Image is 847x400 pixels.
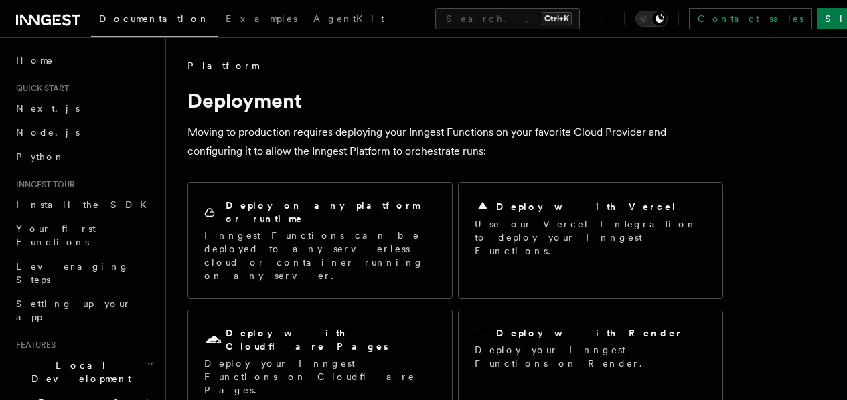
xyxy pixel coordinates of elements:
span: Setting up your app [16,298,131,322]
a: Leveraging Steps [11,254,157,292]
a: Your first Functions [11,217,157,254]
button: Search...Ctrl+K [435,8,580,29]
span: Install the SDK [16,199,155,210]
a: Contact sales [689,8,812,29]
p: Use our Vercel Integration to deploy your Inngest Functions. [475,217,706,258]
span: Node.js [16,127,80,138]
h2: Deploy with Render [496,326,683,340]
p: Deploy your Inngest Functions on Cloudflare Pages. [204,357,436,397]
p: Moving to production requires deploying your Inngest Functions on your favorite Cloud Provider an... [187,123,723,161]
span: AgentKit [313,13,384,24]
h2: Deploy with Vercel [496,200,677,213]
a: Deploy with VercelUse our Vercel Integration to deploy your Inngest Functions. [458,182,723,299]
span: Documentation [99,13,210,24]
p: Inngest Functions can be deployed to any serverless cloud or container running on any server. [204,229,436,282]
span: Local Development [11,359,146,385]
span: Next.js [16,103,80,114]
p: Deploy your Inngest Functions on Render. [475,343,706,370]
h2: Deploy with Cloudflare Pages [226,326,436,353]
a: Install the SDK [11,193,157,217]
a: Next.js [11,96,157,120]
span: Leveraging Steps [16,261,129,285]
kbd: Ctrl+K [542,12,572,25]
a: Deploy on any platform or runtimeInngest Functions can be deployed to any serverless cloud or con... [187,182,453,299]
button: Toggle dark mode [635,11,668,27]
a: AgentKit [305,4,392,36]
a: Documentation [91,4,218,37]
a: Python [11,144,157,169]
span: Platform [187,59,258,72]
span: Python [16,151,65,162]
h2: Deploy on any platform or runtime [226,199,436,225]
span: Home [16,54,54,67]
a: Home [11,48,157,72]
span: Inngest tour [11,179,75,190]
a: Node.js [11,120,157,144]
a: Setting up your app [11,292,157,329]
svg: Cloudflare [204,331,223,350]
button: Local Development [11,353,157,391]
h1: Deployment [187,88,723,112]
span: Examples [226,13,297,24]
span: Your first Functions [16,223,96,247]
span: Features [11,340,56,351]
a: Examples [218,4,305,36]
span: Quick start [11,83,69,94]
